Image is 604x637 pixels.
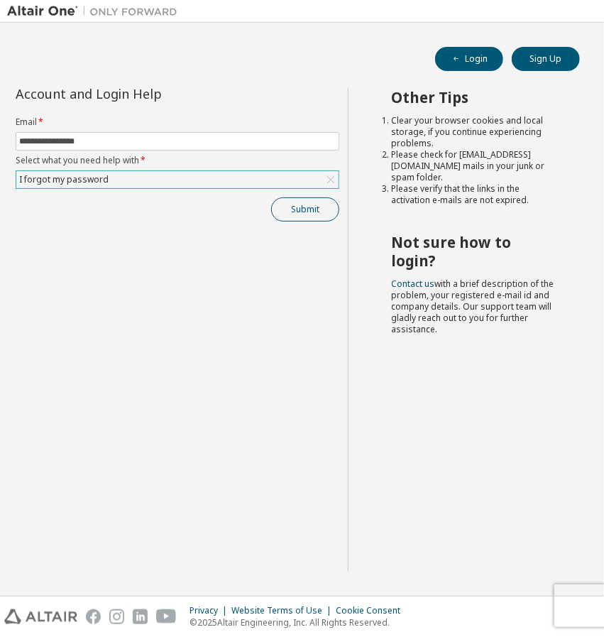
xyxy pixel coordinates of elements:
[17,172,111,187] div: I forgot my password
[16,155,339,166] label: Select what you need help with
[156,609,177,624] img: youtube.svg
[512,47,580,71] button: Sign Up
[391,183,554,206] li: Please verify that the links in the activation e-mails are not expired.
[190,616,409,628] p: © 2025 Altair Engineering, Inc. All Rights Reserved.
[16,116,339,128] label: Email
[435,47,503,71] button: Login
[391,278,554,335] span: with a brief description of the problem, your registered e-mail id and company details. Our suppo...
[16,171,339,188] div: I forgot my password
[391,278,434,290] a: Contact us
[7,4,185,18] img: Altair One
[336,605,409,616] div: Cookie Consent
[231,605,336,616] div: Website Terms of Use
[16,88,275,99] div: Account and Login Help
[86,609,101,624] img: facebook.svg
[391,149,554,183] li: Please check for [EMAIL_ADDRESS][DOMAIN_NAME] mails in your junk or spam folder.
[391,233,554,271] h2: Not sure how to login?
[133,609,148,624] img: linkedin.svg
[109,609,124,624] img: instagram.svg
[391,115,554,149] li: Clear your browser cookies and local storage, if you continue experiencing problems.
[4,609,77,624] img: altair_logo.svg
[190,605,231,616] div: Privacy
[391,88,554,107] h2: Other Tips
[271,197,339,222] button: Submit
